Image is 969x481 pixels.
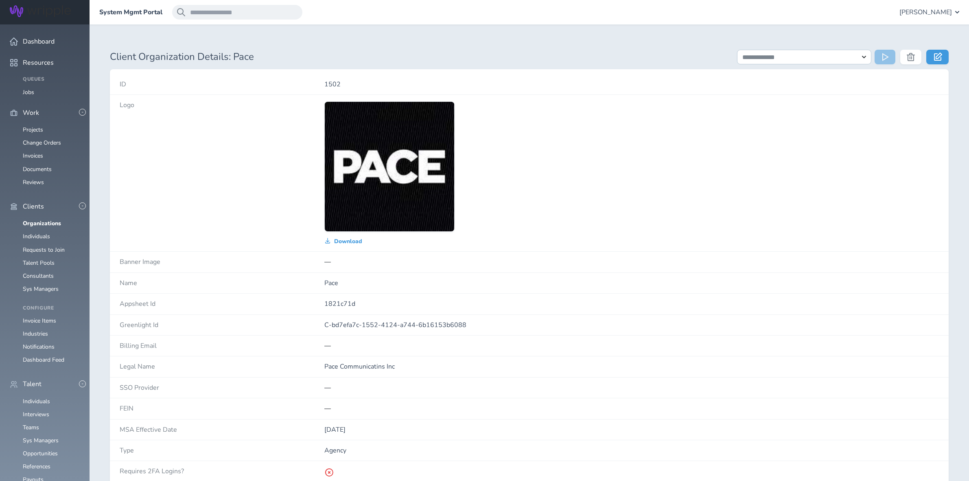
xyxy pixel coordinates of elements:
[120,81,324,88] h4: ID
[120,342,324,349] h4: Billing Email
[23,317,56,325] a: Invoice Items
[23,38,55,45] span: Dashboard
[120,101,324,109] h4: Logo
[23,88,34,96] a: Jobs
[120,384,324,391] h4: SSO Provider
[23,424,39,431] a: Teams
[120,468,324,475] h4: Requires 2FA Logins?
[23,178,44,186] a: Reviews
[23,203,44,210] span: Clients
[23,380,42,388] span: Talent
[120,426,324,433] h4: MSA Effective Date
[334,238,362,245] span: Download
[23,220,61,227] a: Organizations
[23,272,54,280] a: Consultants
[23,152,43,160] a: Invoices
[324,363,939,370] p: Pace Communicatins Inc
[23,330,48,338] a: Industries
[23,285,59,293] a: Sys Managers
[110,51,727,63] h1: Client Organization Details: Pace
[23,398,50,405] a: Individuals
[23,437,59,444] a: Sys Managers
[926,50,949,64] a: Edit
[324,257,331,266] span: —
[324,279,939,287] p: Pace
[325,102,454,231] img: 2Q==
[324,321,939,329] p: C-bd7efa7c-1552-4124-a744-6b16153b6088
[324,81,939,88] p: 1502
[23,463,50,470] a: References
[79,109,86,116] button: -
[120,447,324,454] h4: Type
[10,5,71,17] img: Wripple
[120,279,324,287] h4: Name
[324,384,939,391] p: —
[324,342,939,349] p: —
[120,258,324,266] h4: Banner Image
[23,259,55,267] a: Talent Pools
[23,356,64,364] a: Dashboard Feed
[324,405,939,412] p: —
[23,450,58,457] a: Opportunities
[324,426,939,433] p: [DATE]
[23,139,61,147] a: Change Orders
[324,447,939,454] p: Agency
[23,233,50,240] a: Individuals
[875,50,895,64] button: Run Action
[79,202,86,209] button: -
[23,246,65,254] a: Requests to Join
[120,321,324,329] h4: Greenlight Id
[23,343,55,351] a: Notifications
[899,5,959,20] button: [PERSON_NAME]
[900,50,921,64] button: Delete
[23,165,52,173] a: Documents
[324,300,939,307] p: 1821c71d
[120,300,324,307] h4: Appsheet Id
[23,126,43,134] a: Projects
[23,77,80,82] h4: Queues
[23,305,80,311] h4: Configure
[23,109,39,116] span: Work
[23,59,54,66] span: Resources
[899,9,952,16] span: [PERSON_NAME]
[99,9,162,16] a: System Mgmt Portal
[120,405,324,412] h4: FEIN
[120,363,324,370] h4: Legal Name
[79,380,86,387] button: -
[23,411,49,418] a: Interviews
